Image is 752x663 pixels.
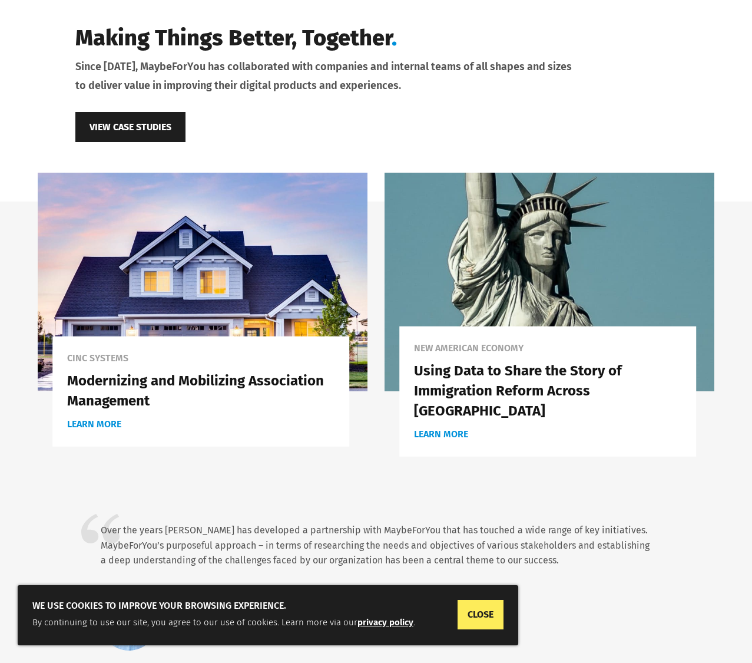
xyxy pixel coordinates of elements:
[52,337,350,447] a: CINC SystemsModernizing and Mobilizing Association Managementlearn more
[75,24,511,58] h2: Making Things Better, Together
[32,617,415,628] span: By continuing to use our site, you agree to our use of cookies. Learn more via our .
[75,112,185,142] a: View Case Studies
[38,173,368,392] img: Modernizing and Mobilizing Association Management
[414,427,682,442] span: learn more
[357,617,413,628] a: privacy policy
[414,361,682,421] h2: Using Data to Share the Story of Immigration Reform Across [GEOGRAPHIC_DATA]
[458,600,503,629] a: CLOSE
[101,523,651,568] p: Over the years [PERSON_NAME] has developed a partnership with MaybeForYou that has touched a wide...
[392,24,397,51] span: .
[385,173,715,392] img: Using Data to Share the Story of Immigration Reform Across America
[67,417,335,432] span: learn more
[399,326,697,457] a: New American EconomyUsing Data to Share the Story of Immigration Reform Across [GEOGRAPHIC_DATA]l...
[75,58,573,95] p: Since [DATE], MaybeForYou has collaborated with companies and internal teams of all shapes and si...
[67,351,335,365] p: CINC Systems
[32,600,503,615] h5: We use cookies to improve your browsing experience.
[414,341,682,355] p: New American Economy
[67,371,335,411] h2: Modernizing and Mobilizing Association Management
